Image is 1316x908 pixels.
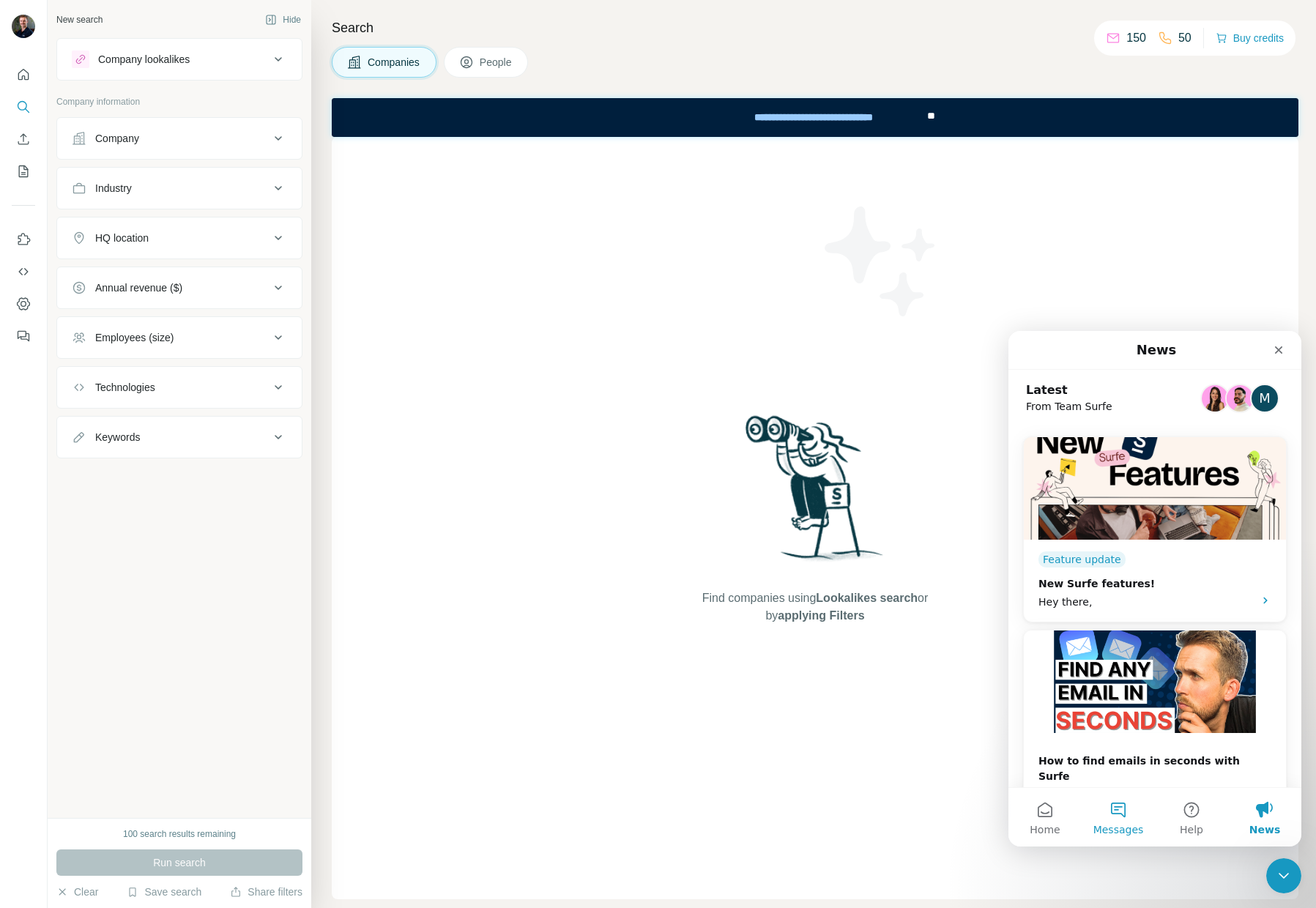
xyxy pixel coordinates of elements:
button: Company lookalikes [57,42,302,77]
div: Company [95,131,139,146]
button: Keywords [57,420,302,455]
p: Company information [56,95,302,108]
button: Feedback [12,323,35,349]
button: Company [57,121,302,156]
button: Quick start [12,62,35,88]
div: Employees (size) [95,330,174,345]
p: 50 [1178,29,1192,47]
button: Industry [57,171,302,206]
button: HQ location [57,220,302,256]
iframe: Banner [332,98,1298,137]
div: Company lookalikes [98,52,190,67]
span: Find companies using or by [698,589,932,625]
button: Buy credits [1216,28,1284,48]
iframe: Intercom live chat [1266,858,1301,893]
button: Clear [56,885,98,899]
button: Technologies [57,370,302,405]
button: Search [12,94,35,120]
button: Use Surfe on LinkedIn [12,226,35,253]
button: Share filters [230,885,302,899]
div: New search [56,13,103,26]
img: Avatar [12,15,35,38]
button: Use Surfe API [12,258,35,285]
span: applying Filters [778,609,864,622]
span: Companies [368,55,421,70]
iframe: Intercom live chat [1008,331,1301,846]
button: Enrich CSV [12,126,35,152]
div: 100 search results remaining [123,827,236,841]
h4: Search [332,18,1298,38]
button: Save search [127,885,201,899]
button: Dashboard [12,291,35,317]
img: Surfe Illustration - Woman searching with binoculars [739,412,891,575]
div: Technologies [95,380,155,395]
button: My lists [12,158,35,185]
p: 150 [1126,29,1146,47]
button: Hide [255,9,311,31]
span: People [480,55,513,70]
button: Annual revenue ($) [57,270,302,305]
span: Lookalikes search [816,592,918,604]
div: Keywords [95,430,140,444]
img: Surfe Illustration - Stars [815,196,947,327]
div: Industry [95,181,132,196]
div: Annual revenue ($) [95,280,182,295]
div: HQ location [95,231,149,245]
button: Employees (size) [57,320,302,355]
